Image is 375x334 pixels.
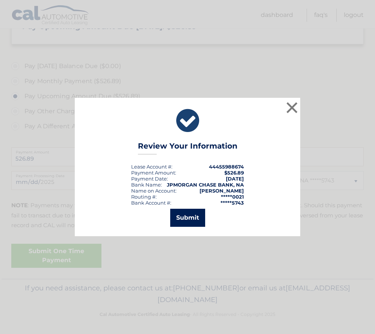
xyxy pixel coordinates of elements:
[131,194,157,200] div: Routing #:
[131,200,171,206] div: Bank Account #:
[131,182,162,188] div: Bank Name:
[226,176,244,182] span: [DATE]
[200,188,244,194] strong: [PERSON_NAME]
[209,164,244,170] strong: 44455988674
[167,182,244,188] strong: JPMORGAN CHASE BANK, NA
[284,100,299,115] button: ×
[138,141,237,155] h3: Review Your Information
[131,170,176,176] div: Payment Amount:
[131,176,168,182] div: :
[224,170,244,176] span: $526.89
[131,176,167,182] span: Payment Date
[131,164,172,170] div: Lease Account #:
[170,209,205,227] button: Submit
[131,188,177,194] div: Name on Account:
